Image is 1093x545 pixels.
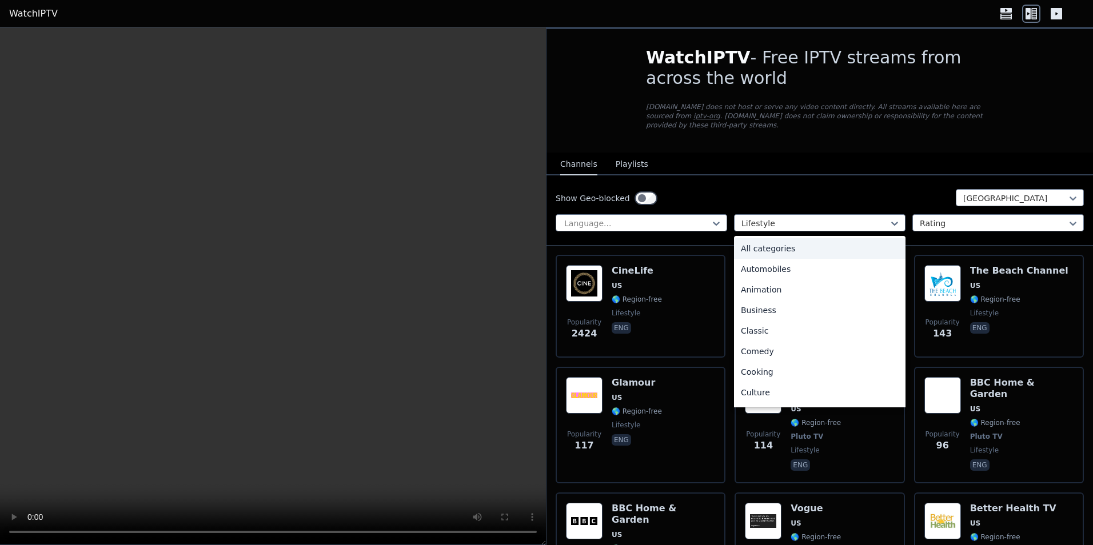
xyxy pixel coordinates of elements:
[566,377,603,414] img: Glamour
[970,418,1020,427] span: 🌎 Region-free
[575,439,593,452] span: 117
[926,430,960,439] span: Popularity
[791,432,823,441] span: Pluto TV
[612,503,715,526] h6: BBC Home & Garden
[924,503,961,539] img: Better Health TV
[791,519,801,528] span: US
[970,322,990,334] p: eng
[572,327,597,340] span: 2424
[567,318,601,327] span: Popularity
[734,300,905,320] div: Business
[746,430,780,439] span: Popularity
[791,404,801,414] span: US
[612,393,622,402] span: US
[924,265,961,302] img: The Beach Channel
[566,265,603,302] img: CineLife
[693,112,720,120] a: iptv-org
[926,318,960,327] span: Popularity
[734,259,905,279] div: Automobiles
[9,7,58,21] a: WatchIPTV
[970,377,1074,400] h6: BBC Home & Garden
[612,295,662,304] span: 🌎 Region-free
[566,503,603,539] img: BBC Home & Garden
[970,295,1020,304] span: 🌎 Region-free
[612,308,640,318] span: lifestyle
[612,281,622,290] span: US
[734,320,905,341] div: Classic
[734,279,905,300] div: Animation
[612,420,640,430] span: lifestyle
[612,434,631,446] p: eng
[791,418,841,427] span: 🌎 Region-free
[734,238,905,259] div: All categories
[933,327,952,340] span: 143
[970,446,999,455] span: lifestyle
[612,407,662,416] span: 🌎 Region-free
[791,532,841,542] span: 🌎 Region-free
[791,446,819,455] span: lifestyle
[754,439,773,452] span: 114
[646,102,994,130] p: [DOMAIN_NAME] does not host or serve any video content directly. All streams available here are s...
[970,432,1003,441] span: Pluto TV
[612,530,622,539] span: US
[612,322,631,334] p: eng
[646,47,994,89] h1: - Free IPTV streams from across the world
[556,193,630,204] label: Show Geo-blocked
[970,404,980,414] span: US
[970,308,999,318] span: lifestyle
[612,377,662,388] h6: Glamour
[970,265,1068,276] h6: The Beach Channel
[745,503,781,539] img: Vogue
[970,459,990,471] p: eng
[791,459,810,471] p: eng
[612,265,662,276] h6: CineLife
[924,377,961,414] img: BBC Home & Garden
[791,503,841,514] h6: Vogue
[734,382,905,403] div: Culture
[616,154,648,175] button: Playlists
[970,532,1020,542] span: 🌎 Region-free
[646,47,751,67] span: WatchIPTV
[567,430,601,439] span: Popularity
[734,341,905,362] div: Comedy
[970,503,1056,514] h6: Better Health TV
[560,154,597,175] button: Channels
[970,519,980,528] span: US
[734,403,905,423] div: Documentary
[970,281,980,290] span: US
[936,439,949,452] span: 96
[734,362,905,382] div: Cooking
